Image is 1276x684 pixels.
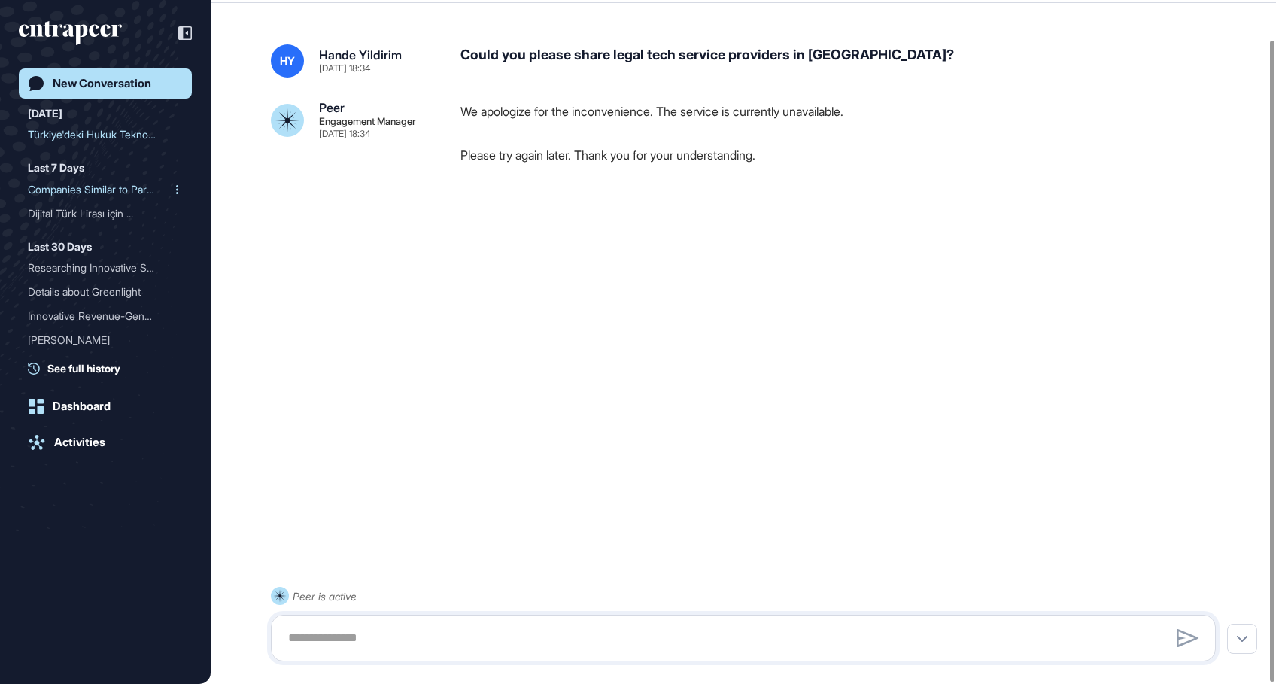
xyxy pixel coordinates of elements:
[28,360,192,376] a: See full history
[460,145,1228,165] p: Please try again later. Thank you for your understanding.
[19,427,192,458] a: Activities
[28,238,92,256] div: Last 30 Days
[293,587,357,606] div: Peer is active
[53,400,111,413] div: Dashboard
[28,202,183,226] div: Dijital Türk Lirası için Yenilikçi Kullanım Senaryoları ve Global Örneklerin Derlenmesi
[280,55,295,67] span: HY
[28,123,171,147] div: Türkiye'deki Hukuk Teknol...
[319,129,370,138] div: [DATE] 18:34
[28,256,183,280] div: Researching Innovative Service Providers Addressing Specific Challenges in the USA, Europe, Singa...
[19,391,192,421] a: Dashboard
[28,178,183,202] div: Companies Similar to Parker
[28,304,171,328] div: Innovative Revenue-Genera...
[319,49,402,61] div: Hande Yildirim
[19,21,122,45] div: entrapeer-logo
[28,280,183,304] div: Details about Greenlight
[19,68,192,99] a: New Conversation
[28,256,171,280] div: Researching Innovative Se...
[460,44,1228,78] div: Could you please share legal tech service providers in [GEOGRAPHIC_DATA]?
[54,436,105,449] div: Activities
[319,117,416,126] div: Engagement Manager
[28,328,183,352] div: Curie
[319,102,345,114] div: Peer
[28,202,171,226] div: Dijital Türk Lirası için ...
[28,123,183,147] div: Türkiye'deki Hukuk Teknolojisi Hizmet Sağlayıcıları
[319,64,370,73] div: [DATE] 18:34
[53,77,151,90] div: New Conversation
[28,105,62,123] div: [DATE]
[28,304,183,328] div: Innovative Revenue-Generating Features for Credit Cards and Associated Companies
[47,360,120,376] span: See full history
[28,178,171,202] div: Companies Similar to Park...
[28,159,84,177] div: Last 7 Days
[28,280,171,304] div: Details about Greenlight
[460,102,1228,121] p: We apologize for the inconvenience. The service is currently unavailable.
[28,328,171,352] div: [PERSON_NAME]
